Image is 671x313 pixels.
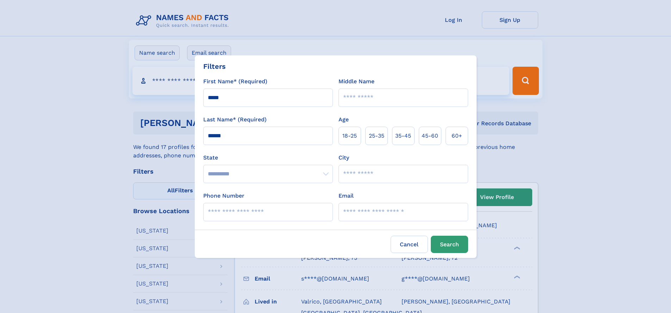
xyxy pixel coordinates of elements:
[452,132,462,140] span: 60+
[342,132,357,140] span: 18‑25
[203,154,333,162] label: State
[203,115,267,124] label: Last Name* (Required)
[203,192,244,200] label: Phone Number
[395,132,411,140] span: 35‑45
[338,115,349,124] label: Age
[338,77,374,86] label: Middle Name
[338,154,349,162] label: City
[338,192,354,200] label: Email
[203,61,226,72] div: Filters
[422,132,438,140] span: 45‑60
[369,132,384,140] span: 25‑35
[203,77,267,86] label: First Name* (Required)
[431,236,468,253] button: Search
[391,236,428,253] label: Cancel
